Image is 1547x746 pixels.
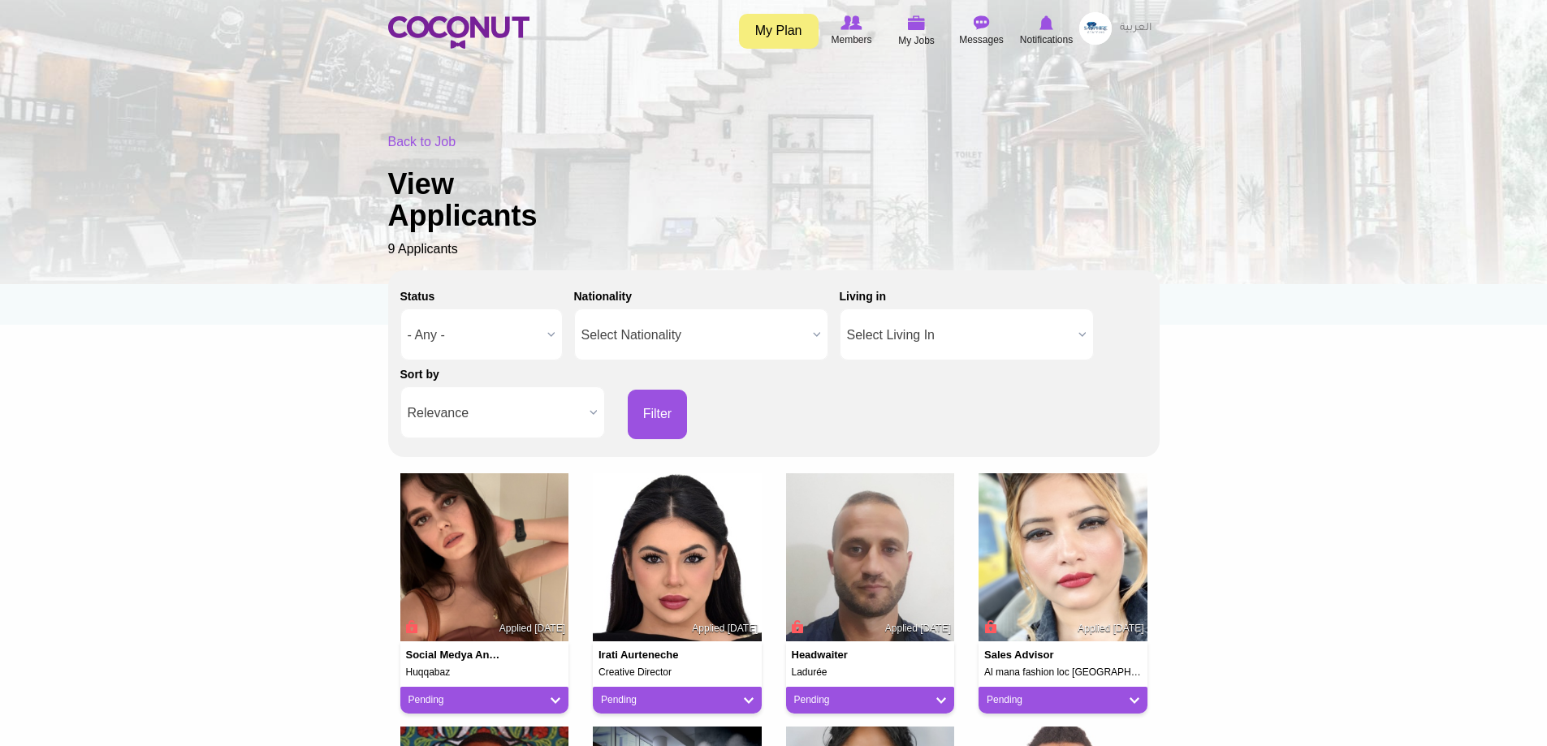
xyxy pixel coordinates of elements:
h5: Al mana fashion loc [GEOGRAPHIC_DATA] [984,667,1142,678]
h4: Social medya and Marketing [406,649,500,661]
img: Browse Members [840,15,862,30]
label: Living in [840,288,887,304]
a: Pending [408,693,561,707]
span: Select Living In [847,309,1072,361]
img: Hanzade Sultan Kaynak's picture [400,473,569,642]
span: Connect to Unlock the Profile [789,619,804,635]
span: Select Nationality [581,309,806,361]
label: Status [400,288,435,304]
h5: Huqqabaz [406,667,564,678]
a: العربية [1112,12,1160,45]
span: Connect to Unlock the Profile [982,619,996,635]
a: My Plan [739,14,819,49]
span: Connect to Unlock the Profile [404,619,418,635]
a: Pending [794,693,947,707]
img: Home [388,16,529,49]
a: My Jobs My Jobs [884,12,949,50]
img: Ranjana Dahal's picture [979,473,1147,642]
img: irati aurteneche's picture [593,473,762,642]
a: Pending [987,693,1139,707]
img: Messages [974,15,990,30]
a: Notifications Notifications [1014,12,1079,50]
a: Pending [601,693,754,707]
h5: Creative Director [598,667,756,678]
span: Notifications [1020,32,1073,48]
span: Messages [959,32,1004,48]
img: Hasan Bezati's picture [786,473,955,642]
img: Notifications [1039,15,1053,30]
a: Messages Messages [949,12,1014,50]
div: 9 Applicants [388,133,1160,259]
a: Back to Job [388,135,456,149]
span: My Jobs [898,32,935,49]
h5: Ladurée [792,667,949,678]
a: Browse Members Members [819,12,884,50]
h4: sales advisor [984,649,1078,661]
h4: Headwaiter [792,649,886,661]
img: My Jobs [908,15,926,30]
span: Relevance [408,387,583,439]
label: Sort by [400,366,439,382]
span: - Any - [408,309,541,361]
label: Nationality [574,288,633,304]
span: Members [831,32,871,48]
h4: irati aurteneche [598,649,693,661]
h1: View Applicants [388,168,591,232]
button: Filter [628,390,688,439]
